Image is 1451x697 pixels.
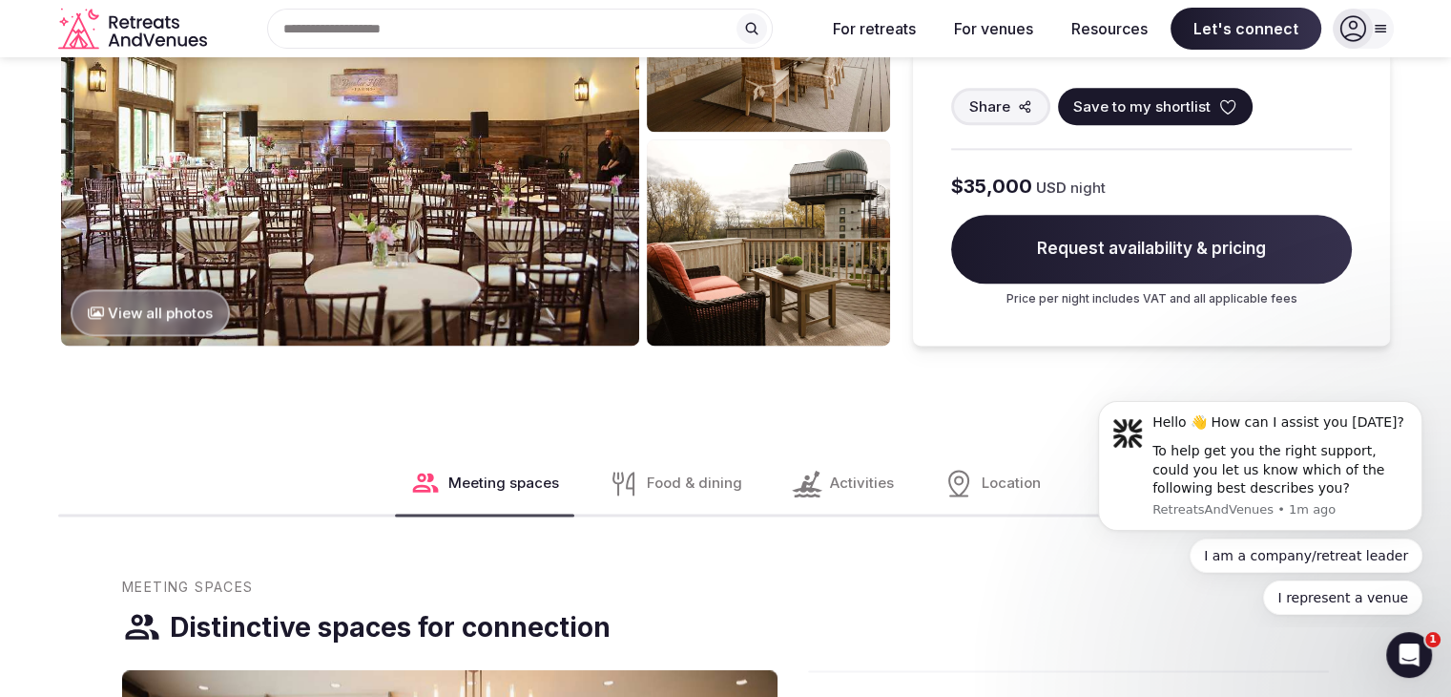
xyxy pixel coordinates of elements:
[122,578,254,597] span: Meeting Spaces
[830,473,894,493] span: Activities
[448,473,559,493] span: Meeting spaces
[170,609,611,646] h3: Distinctive spaces for connection
[951,173,1032,200] span: $35,000
[1056,8,1163,50] button: Resources
[647,473,742,493] span: Food & dining
[951,215,1352,284] span: Request availability & pricing
[939,8,1048,50] button: For venues
[818,8,931,50] button: For retreats
[982,473,1041,493] span: Location
[1425,632,1441,647] span: 1
[1171,8,1321,50] span: Let's connect
[1069,386,1451,626] iframe: Intercom notifications message
[951,291,1352,307] p: Price per night includes VAT and all applicable fees
[951,88,1050,125] button: Share
[647,139,890,345] img: Venue gallery photo
[71,289,230,336] button: View all photos
[1073,96,1211,116] span: Save to my shortlist
[1058,88,1253,125] button: Save to my shortlist
[1070,178,1106,198] span: night
[1036,178,1067,198] span: USD
[1386,632,1432,678] iframe: Intercom live chat
[58,8,211,51] svg: Retreats and Venues company logo
[58,8,211,51] a: Visit the homepage
[969,96,1010,116] span: Share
